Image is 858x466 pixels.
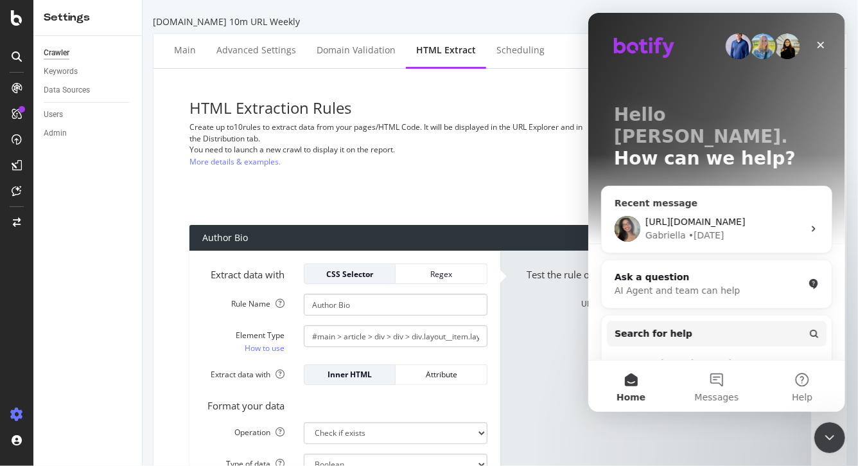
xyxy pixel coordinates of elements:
div: Element Type [202,330,285,341]
button: Regex [396,264,487,284]
div: [DOMAIN_NAME] 10m URL Weekly [153,15,848,28]
div: Attribute [406,369,477,380]
div: Admin [44,127,67,140]
div: Crawler [44,46,69,60]
h3: HTML Extraction Rules [189,100,589,116]
div: Inner HTML [315,369,385,380]
label: Extract data with [193,264,294,282]
div: Main [174,44,196,57]
div: Data Sources [44,84,90,97]
div: You need to launch a new crawl to display it on the report. [189,144,589,155]
div: Advanced Settings [216,44,296,57]
div: Author Bio [202,231,248,244]
label: Test the rule on [503,264,605,282]
div: HTML Extract [416,44,476,57]
iframe: Intercom live chat [814,422,845,453]
div: CSS Selector [315,269,385,280]
a: More details & examples. [189,155,281,168]
label: Extract data with [193,364,294,380]
div: Users [44,108,63,121]
div: Scheduling [496,44,545,57]
label: Format your data [193,395,294,413]
a: Users [44,108,133,121]
a: Keywords [44,65,133,78]
a: How to use [245,341,285,355]
div: Keywords [44,65,78,78]
div: Domain Validation [317,44,396,57]
input: CSS Expression [304,325,487,347]
button: Attribute [396,364,487,385]
label: Operation [193,422,294,438]
a: Data Sources [44,84,133,97]
input: Provide a name [304,294,487,316]
label: Rule Name [193,294,294,309]
iframe: Intercom live chat [588,13,845,412]
div: Create up to 10 rules to extract data from your pages/HTML Code. It will be displayed in the URL ... [189,121,589,143]
button: Inner HTML [304,364,396,385]
div: Regex [406,269,477,280]
label: URL [503,294,605,309]
div: Settings [44,10,132,25]
a: Admin [44,127,133,140]
a: Crawler [44,46,133,60]
button: CSS Selector [304,264,396,284]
